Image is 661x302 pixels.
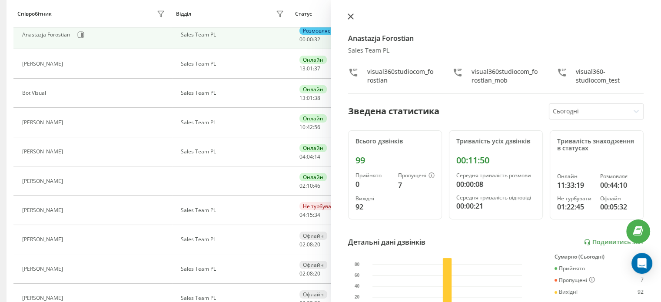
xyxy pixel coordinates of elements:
[22,90,48,96] div: Bot Visual
[307,211,313,219] span: 15
[600,202,636,212] div: 00:05:32
[600,196,636,202] div: Офлайн
[299,212,320,218] div: : :
[557,196,593,202] div: Не турбувати
[299,56,327,64] div: Онлайн
[576,67,644,85] div: visual360-studiocom_test
[355,202,391,212] div: 92
[355,196,391,202] div: Вихідні
[456,201,535,211] div: 00:00:21
[299,27,334,35] div: Розмовляє
[299,66,320,72] div: : :
[314,94,320,102] span: 38
[314,36,320,43] span: 32
[456,179,535,189] div: 00:00:08
[348,33,644,43] h4: Anastazja Forostian
[348,237,425,247] div: Детальні дані дзвінків
[314,123,320,131] span: 56
[299,154,320,160] div: : :
[557,202,593,212] div: 01:22:45
[307,36,313,43] span: 00
[456,155,535,166] div: 00:11:50
[638,289,644,295] div: 92
[181,119,286,126] div: Sales Team PL
[22,178,65,184] div: [PERSON_NAME]
[299,36,306,43] span: 00
[22,236,65,242] div: [PERSON_NAME]
[299,271,320,277] div: : :
[355,173,391,179] div: Прийнято
[299,37,320,43] div: : :
[299,124,320,130] div: : :
[355,284,360,289] text: 40
[299,183,320,189] div: : :
[299,144,327,152] div: Онлайн
[555,254,644,260] div: Сумарно (Сьогодні)
[307,241,313,248] span: 08
[176,11,191,17] div: Відділ
[314,270,320,277] span: 20
[299,261,327,269] div: Офлайн
[600,173,636,179] div: Розмовляє
[307,182,313,189] span: 10
[299,202,341,210] div: Не турбувати
[355,295,360,299] text: 20
[307,94,313,102] span: 01
[367,67,435,85] div: visual360studiocom_forostian
[355,273,360,278] text: 60
[307,123,313,131] span: 42
[181,295,286,301] div: Sales Team PL
[355,138,435,145] div: Всього дзвінків
[314,211,320,219] span: 34
[555,289,578,295] div: Вихідні
[641,277,644,284] div: 7
[348,105,439,118] div: Зведена статистика
[22,119,65,126] div: [PERSON_NAME]
[22,61,65,67] div: [PERSON_NAME]
[22,207,65,213] div: [PERSON_NAME]
[398,180,435,190] div: 7
[299,85,327,93] div: Онлайн
[299,182,306,189] span: 02
[299,114,327,123] div: Онлайн
[299,65,306,72] span: 13
[555,265,585,272] div: Прийнято
[314,153,320,160] span: 14
[299,123,306,131] span: 10
[299,211,306,219] span: 04
[181,90,286,96] div: Sales Team PL
[348,47,644,54] div: Sales Team PL
[299,95,320,101] div: : :
[299,232,327,240] div: Офлайн
[295,11,312,17] div: Статус
[307,270,313,277] span: 08
[181,266,286,272] div: Sales Team PL
[299,241,306,248] span: 02
[17,11,52,17] div: Співробітник
[181,207,286,213] div: Sales Team PL
[22,295,65,301] div: [PERSON_NAME]
[307,65,313,72] span: 01
[22,149,65,155] div: [PERSON_NAME]
[181,236,286,242] div: Sales Team PL
[299,290,327,299] div: Офлайн
[22,266,65,272] div: [PERSON_NAME]
[299,173,327,181] div: Онлайн
[398,173,435,179] div: Пропущені
[355,155,435,166] div: 99
[314,65,320,72] span: 37
[555,277,595,284] div: Пропущені
[557,138,636,153] div: Тривалість знаходження в статусах
[307,153,313,160] span: 04
[181,149,286,155] div: Sales Team PL
[181,32,286,38] div: Sales Team PL
[557,180,593,190] div: 11:33:19
[299,94,306,102] span: 13
[181,61,286,67] div: Sales Team PL
[456,173,535,179] div: Середня тривалість розмови
[355,179,391,189] div: 0
[314,182,320,189] span: 46
[557,173,593,179] div: Онлайн
[456,195,535,201] div: Середня тривалість відповіді
[355,262,360,267] text: 80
